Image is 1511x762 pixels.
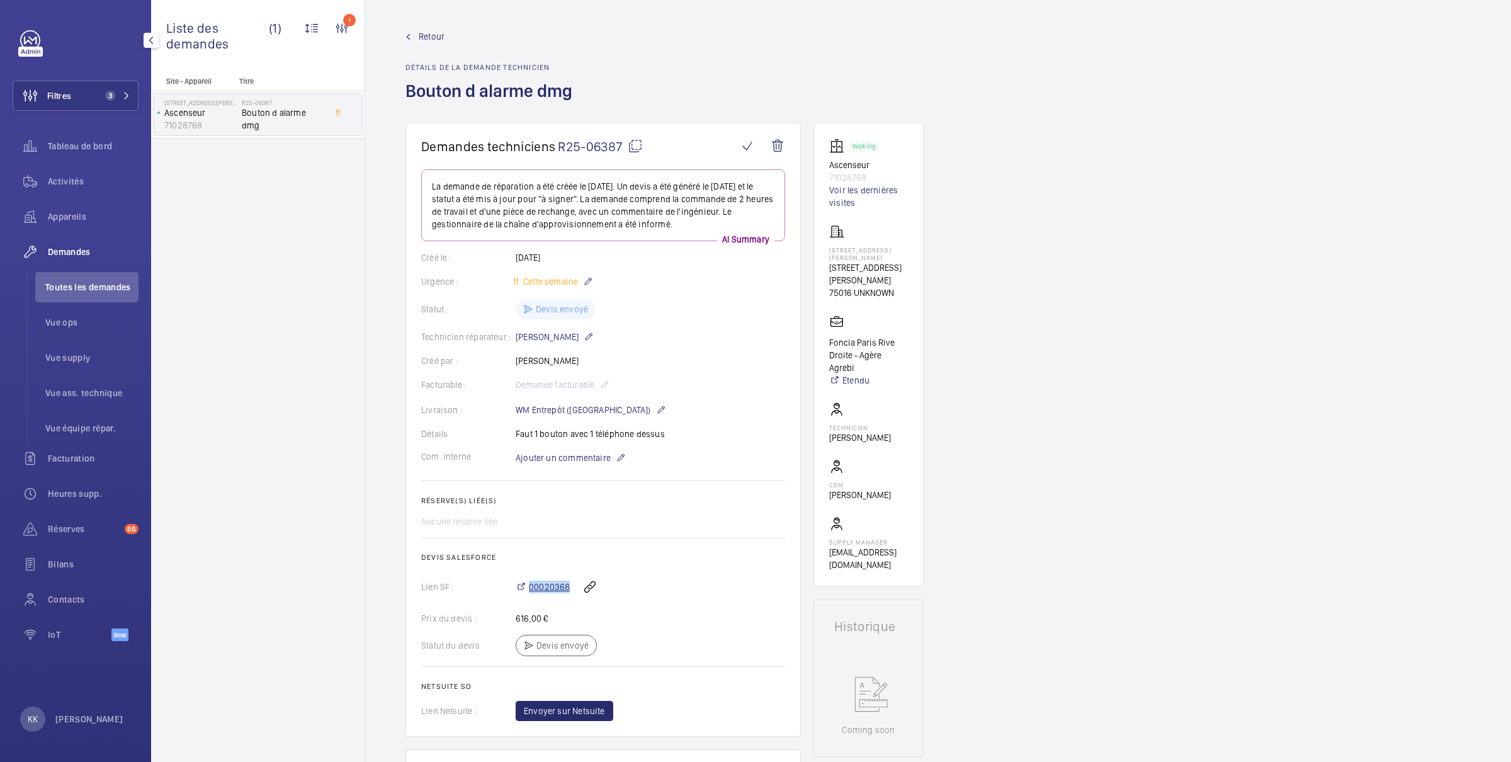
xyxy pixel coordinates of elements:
h2: Réserve(s) liée(s) [421,496,785,505]
a: Étendu [829,374,908,387]
span: Réserves [48,523,120,535]
h2: Devis Salesforce [421,553,785,562]
p: 71028768 [829,171,908,184]
span: Bilans [48,558,139,571]
p: 75016 UNKNOWN [829,287,908,299]
span: Heures supp. [48,487,139,500]
span: Retour [419,30,444,43]
span: 3 [105,91,115,101]
span: Demandes techniciens [421,139,555,154]
span: Vue équipe répar. [45,422,139,435]
h2: Netsuite SO [421,682,785,691]
p: Ascenseur [164,106,237,119]
p: [PERSON_NAME] [516,329,594,344]
span: 00020368 [529,581,570,593]
p: Supply manager [829,538,908,546]
span: Activités [48,175,139,188]
p: CSM [829,481,891,489]
img: elevator.svg [829,139,849,154]
button: Filtres3 [13,81,139,111]
button: Envoyer sur Netsuite [516,701,613,721]
span: Vue supply [45,351,139,364]
p: KK [28,713,38,725]
span: Ajouter un commentaire [516,452,611,464]
span: Vue ass. technique [45,387,139,399]
span: Toutes les demandes [45,281,139,293]
p: Foncia Paris Rive Droite - Agère Agrebi [829,336,908,374]
span: IoT [48,628,111,641]
p: Technicien [829,424,891,431]
p: AI Summary [717,233,774,246]
a: Voir les dernières visites [829,184,908,209]
span: 66 [125,524,139,534]
h2: Détails de la demande technicien [405,63,580,72]
span: Demandes [48,246,139,258]
p: Titre [239,77,322,86]
span: Liste des demandes [166,20,269,52]
p: [PERSON_NAME] [55,713,123,725]
p: Ascenseur [829,159,908,171]
p: Coming soon [842,724,895,736]
span: Contacts [48,593,139,606]
span: Facturation [48,452,139,465]
p: Site - Appareil [151,77,234,86]
p: 71028768 [164,119,237,132]
p: La demande de réparation a été créée le [DATE]. Un devis a été généré le [DATE] et le statut a ét... [432,180,774,230]
p: [STREET_ADDRESS][PERSON_NAME] [164,99,237,106]
h1: Historique [834,620,903,633]
span: Vue ops [45,316,139,329]
span: Cette semaine [521,276,578,287]
span: Tableau de bord [48,140,139,152]
p: WM Entrepôt ([GEOGRAPHIC_DATA]) [516,402,666,418]
p: [PERSON_NAME] [829,489,891,501]
span: Appareils [48,210,139,223]
span: Bouton d alarme dmg [242,106,325,132]
p: [EMAIL_ADDRESS][DOMAIN_NAME] [829,546,908,571]
h1: Bouton d alarme dmg [405,79,580,123]
span: Filtres [47,89,71,102]
h2: R25-06387 [242,99,325,106]
p: [STREET_ADDRESS][PERSON_NAME] [829,246,908,261]
p: [PERSON_NAME] [829,431,891,444]
p: Working [852,144,875,149]
a: 00020368 [516,581,570,593]
span: Beta [111,628,128,641]
p: [STREET_ADDRESS][PERSON_NAME] [829,261,908,287]
span: Envoyer sur Netsuite [524,705,605,717]
span: R25-06387 [558,139,643,154]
